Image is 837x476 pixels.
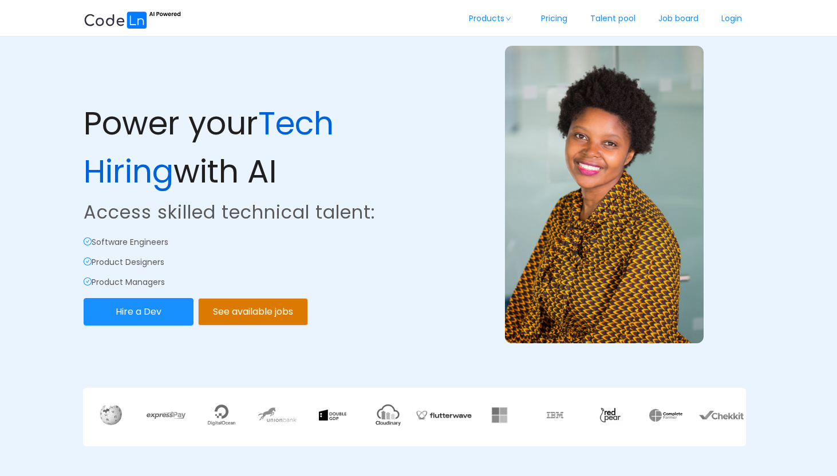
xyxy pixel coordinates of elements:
[198,298,308,326] button: See available jobs
[491,407,508,423] img: fq4AAAAAAAAAAA=
[84,10,181,29] img: ai.87e98a1d.svg
[699,411,744,420] img: chekkit.0bccf985.webp
[84,237,92,245] i: icon: check-circle
[84,101,334,194] span: Tech Hiring
[208,401,236,429] img: digitalocean.9711bae0.webp
[547,412,563,419] img: ibm.f019ecc1.webp
[505,46,704,343] img: example
[84,256,416,268] p: Product Designers
[258,396,297,435] img: union.a1ab9f8d.webp
[100,405,122,425] img: wikipedia.924a3bd0.webp
[147,411,185,419] img: express.25241924.webp
[84,298,194,326] button: Hire a Dev
[84,236,416,248] p: Software Engineers
[374,401,402,429] img: cloud.8900efb9.webp
[84,199,416,226] p: Access skilled technical talent:
[597,406,625,425] img: 3JiQAAAAAABZABt8ruoJIq32+N62SQO0hFKGtpKBtqUKlH8dAofS56CJ7FppICrj1pHkAOPKAAA=
[84,276,416,288] p: Product Managers
[84,100,416,195] p: Power your with AI
[319,410,347,421] img: gdp.f5de0a9d.webp
[84,277,92,285] i: icon: check-circle
[505,16,512,22] i: icon: down
[649,409,682,422] img: xNYAAAAAA=
[84,257,92,265] i: icon: check-circle
[416,399,472,431] img: flutter.513ce320.webp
